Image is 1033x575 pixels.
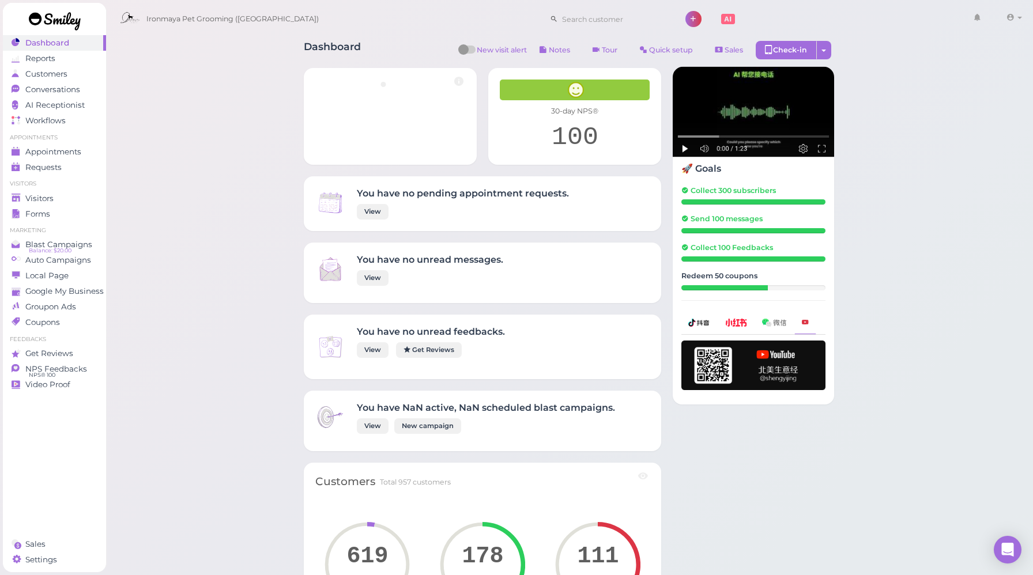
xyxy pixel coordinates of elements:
[25,69,67,79] span: Customers
[681,214,825,223] h5: Send 100 messages
[357,418,389,434] a: View
[681,243,825,252] h5: Collect 100 Feedbacks
[357,254,503,265] h4: You have no unread messages.
[3,180,106,188] li: Visitors
[583,41,627,59] a: Tour
[394,418,461,434] a: New campaign
[3,35,106,51] a: Dashboard
[3,226,106,234] li: Marketing
[3,160,106,175] a: Requests
[673,67,834,157] img: AI receptionist
[706,41,753,59] a: Sales
[994,536,1021,563] div: Open Intercom Messenger
[315,254,345,284] img: Inbox
[3,252,106,268] a: Auto Campaigns
[315,474,375,490] div: Customers
[357,270,389,286] a: View
[25,349,73,358] span: Get Reviews
[3,191,106,206] a: Visitors
[558,10,670,28] input: Search customer
[357,342,389,358] a: View
[25,539,46,549] span: Sales
[25,286,104,296] span: Google My Business
[25,100,85,110] span: AI Receptionist
[688,319,710,327] img: douyin-2727e60b7b0d5d1bbe969c21619e8014.png
[3,113,106,128] a: Workflows
[3,552,106,568] a: Settings
[315,402,345,432] img: Inbox
[25,54,55,63] span: Reports
[3,97,106,113] a: AI Receptionist
[3,346,106,361] a: Get Reviews
[3,377,106,392] a: Video Proof
[315,332,345,362] img: Inbox
[3,268,106,283] a: Local Page
[756,41,817,59] div: Check-in
[530,41,580,59] button: Notes
[396,342,462,358] a: Get Reviews
[29,246,71,255] span: Balance: $20.00
[357,402,615,413] h4: You have NaN active, NaN scheduled blast campaigns.
[25,271,69,281] span: Local Page
[3,315,106,330] a: Coupons
[3,144,106,160] a: Appointments
[25,209,50,219] span: Forms
[25,317,60,327] span: Coupons
[3,66,106,82] a: Customers
[146,3,319,35] span: Ironmaya Pet Grooming ([GEOGRAPHIC_DATA])
[25,240,92,249] span: Blast Campaigns
[681,285,768,290] div: 30
[357,204,389,220] a: View
[25,85,80,94] span: Conversations
[725,319,747,326] img: xhs-786d23addd57f6a2be217d5a65f4ab6b.png
[3,335,106,343] li: Feedbacks
[25,162,62,172] span: Requests
[25,364,87,374] span: NPS Feedbacks
[500,106,650,116] div: 30-day NPS®
[25,147,81,157] span: Appointments
[357,326,505,337] h4: You have no unread feedbacks.
[29,370,55,380] span: NPS® 100
[380,477,451,487] div: Total 957 customers
[725,46,743,54] span: Sales
[3,536,106,552] a: Sales
[25,255,91,265] span: Auto Campaigns
[3,237,106,252] a: Blast Campaigns Balance: $20.00
[3,206,106,222] a: Forms
[3,283,106,299] a: Google My Business
[681,271,825,280] h5: Redeem 50 coupons
[25,38,69,48] span: Dashboard
[25,194,54,203] span: Visitors
[3,134,106,142] li: Appointments
[630,41,703,59] a: Quick setup
[681,186,825,195] h5: Collect 300 subscribers
[357,188,569,199] h4: You have no pending appointment requests.
[25,555,57,565] span: Settings
[3,299,106,315] a: Groupon Ads
[681,163,825,174] h4: 🚀 Goals
[315,188,345,218] img: Inbox
[304,41,361,62] h1: Dashboard
[25,302,76,312] span: Groupon Ads
[25,380,70,389] span: Video Proof
[762,319,786,326] img: wechat-a99521bb4f7854bbf8f190d1356e2cdb.png
[500,122,650,153] div: 100
[681,341,825,390] img: youtube-h-92280983ece59b2848f85fc261e8ffad.png
[3,361,106,377] a: NPS Feedbacks NPS® 100
[25,116,66,126] span: Workflows
[3,51,106,66] a: Reports
[477,45,527,62] span: New visit alert
[3,82,106,97] a: Conversations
